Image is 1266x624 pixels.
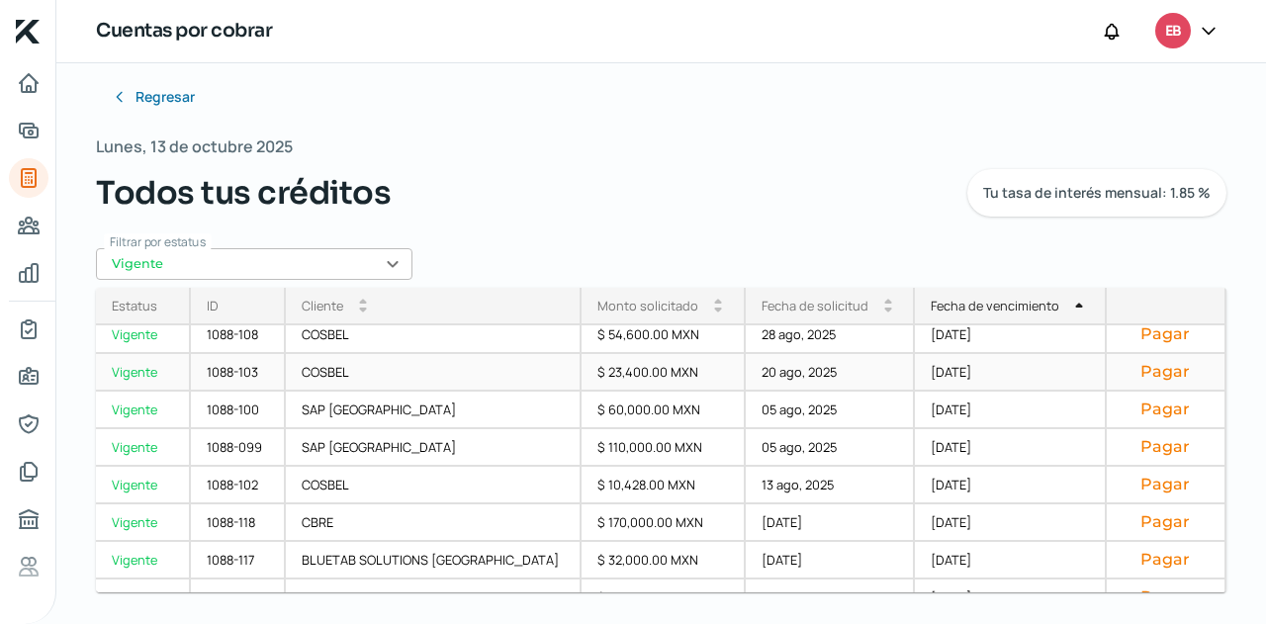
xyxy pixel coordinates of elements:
div: 1088-118 [191,504,286,542]
div: BLUETAB SOLUTIONS [GEOGRAPHIC_DATA] [286,542,583,579]
a: Vigente [96,316,191,354]
div: Fecha de solicitud [762,297,868,314]
span: Regresar [136,90,195,104]
div: COSBEL [286,354,583,392]
div: Cliente [302,297,343,314]
div: $ 54,600.00 MXN [582,316,746,354]
div: SAP [GEOGRAPHIC_DATA] [286,392,583,429]
div: 05 ago, 2025 [746,392,916,429]
div: Estatus [112,297,157,314]
a: Vigente [96,504,191,542]
div: 1088-117 [191,542,286,579]
button: Pagar [1123,475,1210,494]
button: Regresar [96,77,211,117]
div: $ 10,428.00 MXN [582,467,746,504]
button: Pagar [1123,400,1210,419]
a: Documentos [9,452,48,491]
div: [DATE] [915,354,1107,392]
i: arrow_drop_up [1075,302,1083,310]
div: [DATE] [915,579,1107,617]
div: 1088-100 [191,392,286,429]
div: $ 32,000.00 MXN [582,542,746,579]
div: COSBEL [286,579,583,617]
div: [DATE] [915,542,1107,579]
a: Referencias [9,547,48,586]
div: $ 110,000.00 MXN [582,429,746,467]
div: 07 ago, 2025 [746,579,916,617]
span: Todos tus créditos [96,169,391,217]
i: arrow_drop_down [359,306,367,313]
div: $ 23,400.00 MXN [582,354,746,392]
button: Pagar [1123,362,1210,382]
a: Tus créditos [9,158,48,198]
a: Vigente [96,392,191,429]
a: Vigente [96,429,191,467]
a: Vigente [96,579,191,617]
div: 20 ago, 2025 [746,354,916,392]
i: arrow_drop_down [714,306,722,313]
span: EB [1165,20,1181,44]
div: 05 ago, 2025 [746,429,916,467]
a: Buró de crédito [9,499,48,539]
i: arrow_drop_down [884,306,892,313]
button: Pagar [1123,587,1210,607]
div: 1088-103 [191,354,286,392]
a: Adelantar facturas [9,111,48,150]
div: ID [207,297,219,314]
div: [DATE] [915,429,1107,467]
div: $ 170,000.00 MXN [582,504,746,542]
div: Monto solicitado [597,297,698,314]
div: 28 ago, 2025 [746,316,916,354]
div: CBRE [286,504,583,542]
div: Fecha de vencimiento [931,297,1059,314]
div: 1088-108 [191,316,286,354]
div: [DATE] [915,504,1107,542]
a: Pago a proveedores [9,206,48,245]
div: $ 126,000.00 MXN [582,579,746,617]
span: Filtrar por estatus [110,233,206,250]
span: Lunes, 13 de octubre 2025 [96,133,293,161]
a: Mis finanzas [9,253,48,293]
div: [DATE] [746,542,916,579]
div: 1088-101 [191,579,286,617]
button: Pagar [1123,324,1210,344]
div: COSBEL [286,316,583,354]
div: $ 60,000.00 MXN [582,392,746,429]
a: Vigente [96,467,191,504]
div: 1088-102 [191,467,286,504]
div: [DATE] [915,467,1107,504]
div: COSBEL [286,467,583,504]
a: Información general [9,357,48,397]
button: Pagar [1123,550,1210,570]
div: [DATE] [746,504,916,542]
div: 13 ago, 2025 [746,467,916,504]
span: Tu tasa de interés mensual: 1.85 % [983,186,1211,200]
button: Pagar [1123,512,1210,532]
h1: Cuentas por cobrar [96,17,272,45]
a: Vigente [96,542,191,579]
button: Pagar [1123,437,1210,457]
div: 1088-099 [191,429,286,467]
div: SAP [GEOGRAPHIC_DATA] [286,429,583,467]
a: Representantes [9,404,48,444]
a: Inicio [9,63,48,103]
div: [DATE] [915,392,1107,429]
a: Vigente [96,354,191,392]
a: Mi contrato [9,310,48,349]
div: [DATE] [915,316,1107,354]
